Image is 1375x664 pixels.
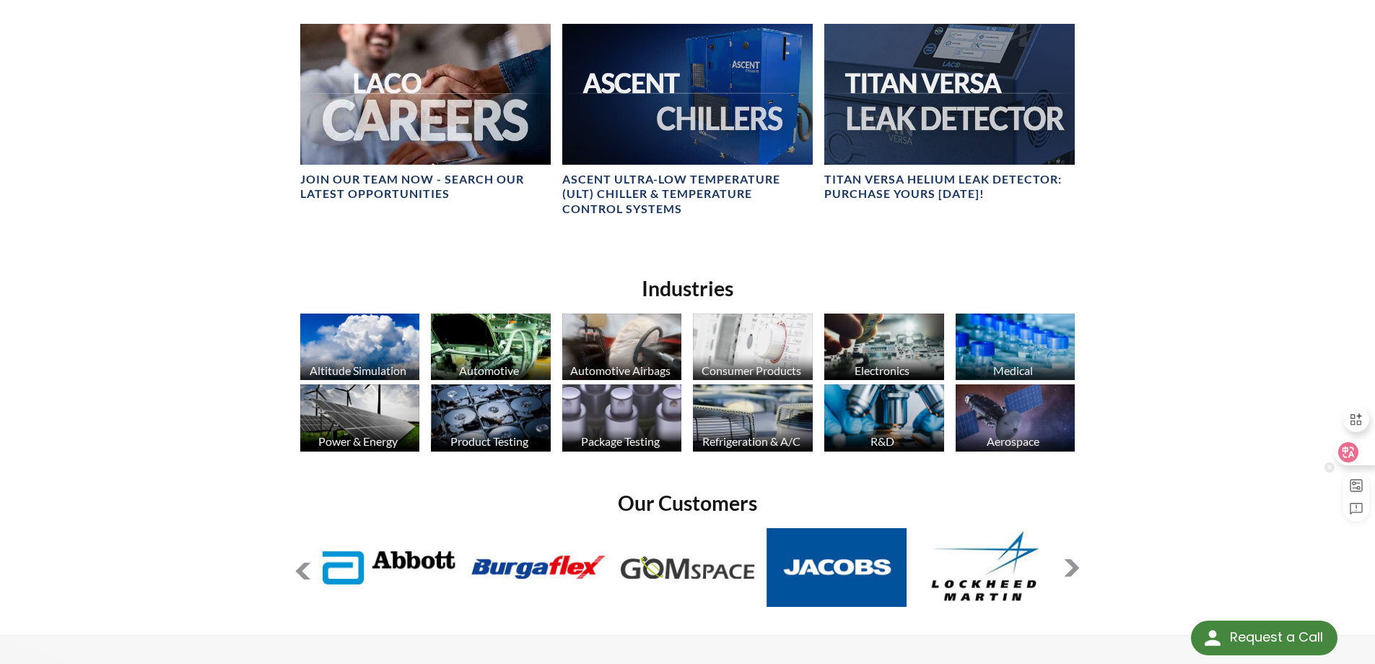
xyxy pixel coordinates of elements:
[429,363,549,377] div: Automotive
[431,384,551,452] img: industry_ProductTesting_670x376.jpg
[1230,621,1323,654] div: Request a Call
[300,314,420,384] a: Altitude Simulation
[956,314,1075,381] img: industry_Medical_670x376.jpg
[300,384,420,455] a: Power & Energy
[693,314,813,384] a: Consumer Products
[824,314,944,381] img: industry_Electronics_670x376.jpg
[298,363,419,377] div: Altitude Simulation
[431,314,551,384] a: Automotive
[824,172,1075,202] h4: TITAN VERSA Helium Leak Detector: Purchase Yours [DATE]!
[298,434,419,448] div: Power & Energy
[824,384,944,455] a: R&D
[767,528,907,607] img: Jacobs.jpg
[693,384,813,455] a: Refrigeration & A/C
[1201,626,1224,650] img: round button
[956,384,1075,455] a: Aerospace
[824,384,944,452] img: industry_R_D_670x376.jpg
[822,434,943,448] div: R&D
[691,434,811,448] div: Refrigeration & A/C
[562,384,682,455] a: Package Testing
[1191,621,1337,655] div: Request a Call
[824,24,1075,202] a: TITAN VERSA bannerTITAN VERSA Helium Leak Detector: Purchase Yours [DATE]!
[953,434,1074,448] div: Aerospace
[300,314,420,381] img: industry_AltitudeSim_670x376.jpg
[294,275,1081,302] h2: Industries
[431,384,551,455] a: Product Testing
[562,314,682,384] a: Automotive Airbags
[953,363,1074,377] div: Medical
[300,172,551,202] h4: Join our team now - SEARCH OUR LATEST OPPORTUNITIES
[562,384,682,452] img: industry_Package_670x376.jpg
[617,528,758,607] img: GOM-Space.jpg
[294,490,1081,517] h2: Our Customers
[693,384,813,452] img: industry_HVAC_670x376.jpg
[916,528,1057,607] img: Lockheed-Martin.jpg
[562,172,813,217] h4: Ascent Ultra-Low Temperature (ULT) Chiller & Temperature Control Systems
[468,528,609,607] img: Burgaflex.jpg
[693,314,813,381] img: industry_Consumer_670x376.jpg
[560,434,681,448] div: Package Testing
[319,528,460,607] img: Abbott-Labs.jpg
[562,24,813,217] a: Ascent Chiller ImageAscent Ultra-Low Temperature (ULT) Chiller & Temperature Control Systems
[822,363,943,377] div: Electronics
[300,24,551,202] a: Join our team now - SEARCH OUR LATEST OPPORTUNITIES
[691,363,811,377] div: Consumer Products
[560,363,681,377] div: Automotive Airbags
[431,314,551,381] img: industry_Automotive_670x376.jpg
[300,384,420,452] img: industry_Power-2_670x376.jpg
[824,314,944,384] a: Electronics
[956,384,1075,452] img: Artboard_1.jpg
[956,314,1075,384] a: Medical
[429,434,549,448] div: Product Testing
[562,314,682,381] img: industry_Auto-Airbag_670x376.jpg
